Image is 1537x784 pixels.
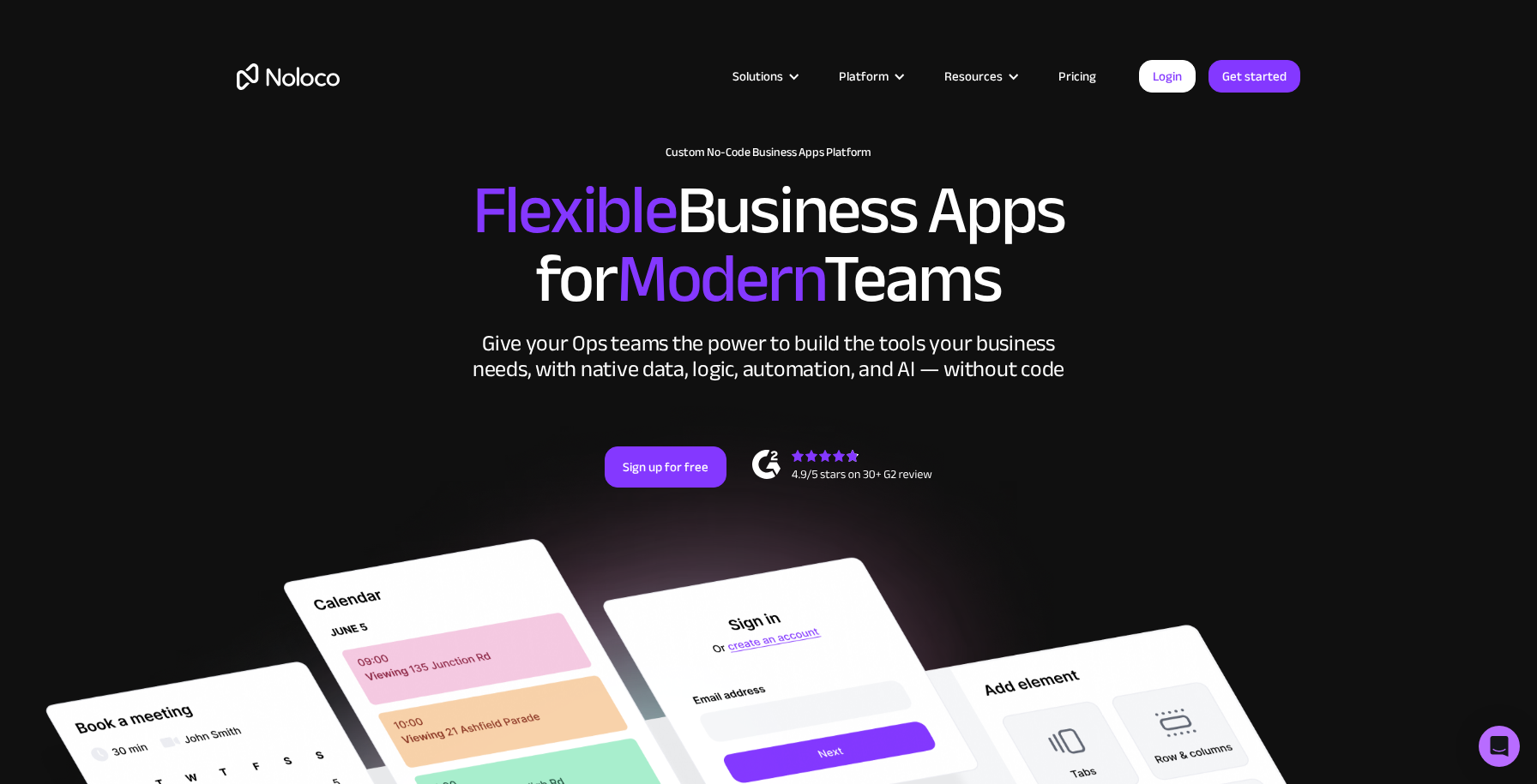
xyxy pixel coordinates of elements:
a: home [237,63,340,90]
div: Open Intercom Messenger [1479,726,1520,767]
div: Platform [839,65,889,87]
a: Pricing [1037,65,1118,87]
a: Get started [1209,60,1300,93]
div: Resources [923,65,1037,87]
a: Login [1139,60,1196,93]
span: Flexible [473,147,677,274]
h2: Business Apps for Teams [237,177,1300,314]
a: Sign up for free [605,446,726,488]
div: Platform [817,65,923,87]
div: Resources [944,65,1003,87]
div: Give your Ops teams the power to build the tools your business needs, with native data, logic, au... [468,331,1069,382]
span: Modern [617,215,823,343]
div: Solutions [711,65,817,87]
div: Solutions [732,65,783,87]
